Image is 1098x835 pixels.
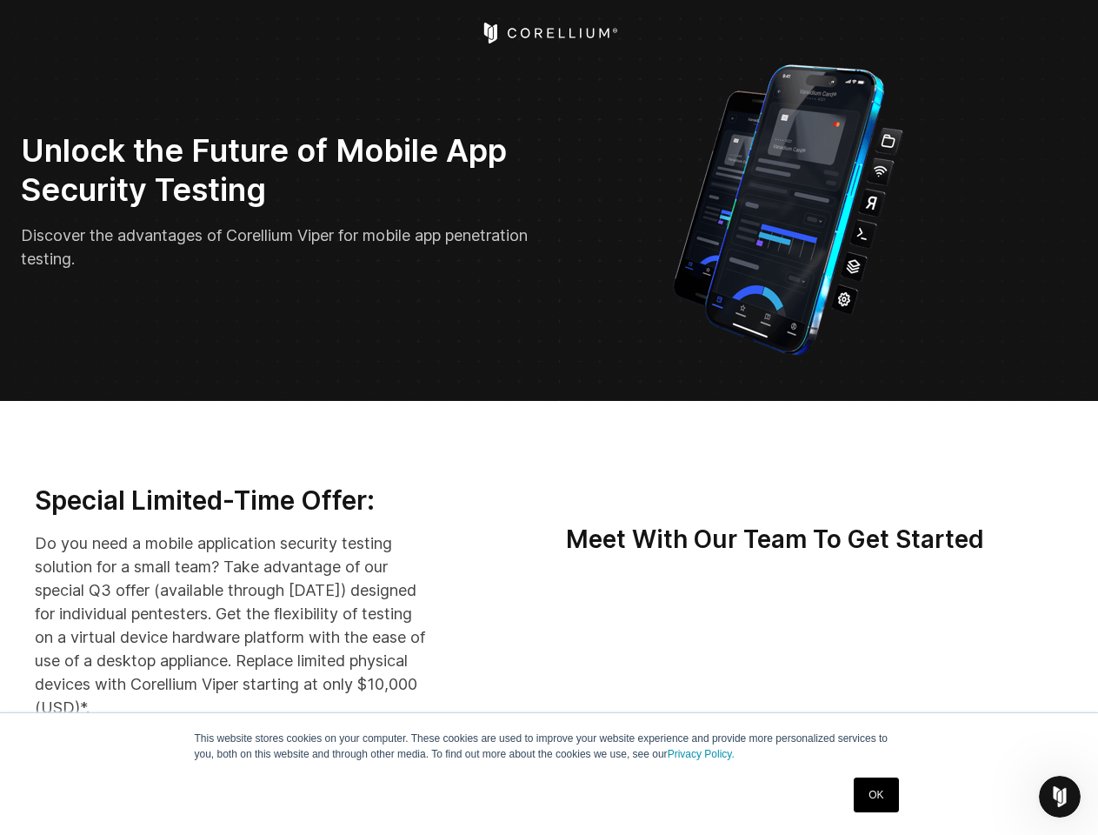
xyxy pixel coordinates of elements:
span: Discover the advantages of Corellium Viper for mobile app penetration testing. [21,226,528,268]
a: Privacy Policy. [668,748,735,760]
a: Corellium Home [480,23,618,43]
h3: Special Limited-Time Offer: [35,484,429,518]
iframe: Intercom live chat [1039,776,1081,818]
a: OK [854,778,898,812]
img: Corellium_VIPER_Hero_1_1x [657,56,919,359]
p: This website stores cookies on your computer. These cookies are used to improve your website expe... [195,731,904,762]
strong: Meet With Our Team To Get Started [566,524,984,554]
h2: Unlock the Future of Mobile App Security Testing [21,131,537,210]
